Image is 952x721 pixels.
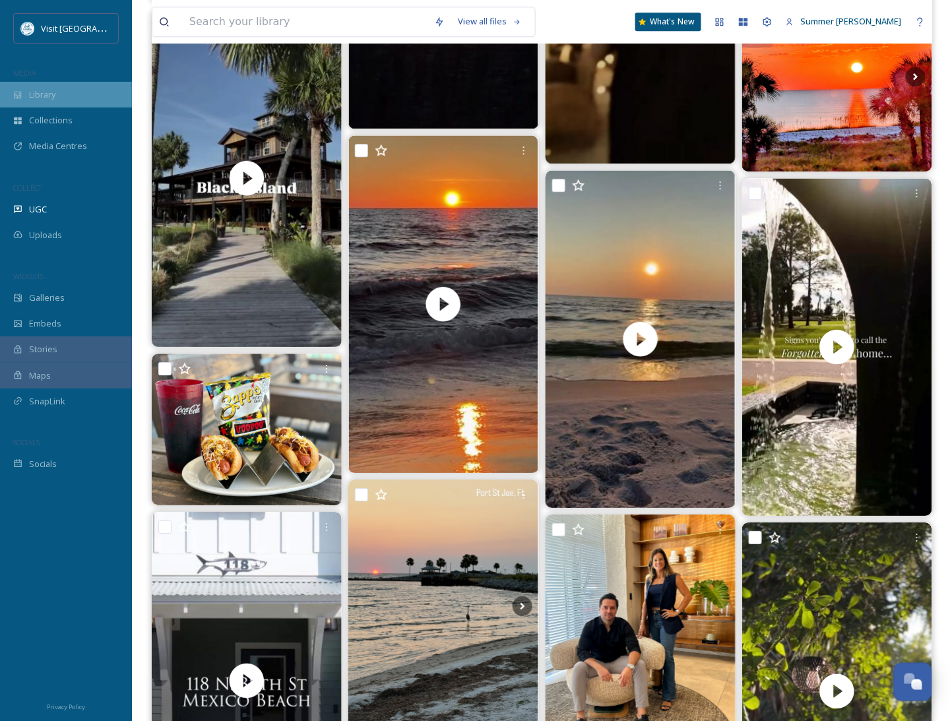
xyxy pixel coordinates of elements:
[29,317,61,330] span: Embeds
[152,9,342,347] img: thumbnail
[348,135,538,473] img: thumbnail
[13,68,36,78] span: MEDIA
[801,15,902,27] span: Summer [PERSON_NAME]
[41,22,143,34] span: Visit [GEOGRAPHIC_DATA]
[13,437,40,447] span: SOCIALS
[47,699,85,714] a: Privacy Policy
[29,229,62,241] span: Uploads
[546,170,736,508] video: The sunset tonight was so beautiful! . #capesanblas #loggerheadlagoon #staycapesanblas #coastalli...
[47,703,85,712] span: Privacy Policy
[13,183,42,193] span: COLLECT
[29,140,87,152] span: Media Centres
[29,395,65,408] span: SnapLink
[29,343,57,356] span: Stories
[29,369,51,382] span: Maps
[742,178,932,516] video: If you crave small-town charm where neighbors know your name, love fresh seafood caught that very...
[152,354,342,505] img: CHILI DOGS!!!! #capesanblasflorida #gulfcountyfl #longbills
[29,88,55,101] span: Library
[451,9,528,34] a: View all files
[13,271,44,281] span: WIDGETS
[29,292,65,304] span: Galleries
[29,114,73,127] span: Collections
[29,458,57,470] span: Socials
[29,203,47,216] span: UGC
[894,663,932,701] button: Open Chat
[635,13,701,31] a: What's New
[348,135,538,473] video: Last night of vacation. #sunset #beach #vacation #sun #sand #sky #capesanblas
[779,9,908,34] a: Summer [PERSON_NAME]
[742,178,932,516] img: thumbnail
[183,7,428,36] input: Search your library
[21,22,34,35] img: download%20%282%29.png
[546,170,736,508] img: thumbnail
